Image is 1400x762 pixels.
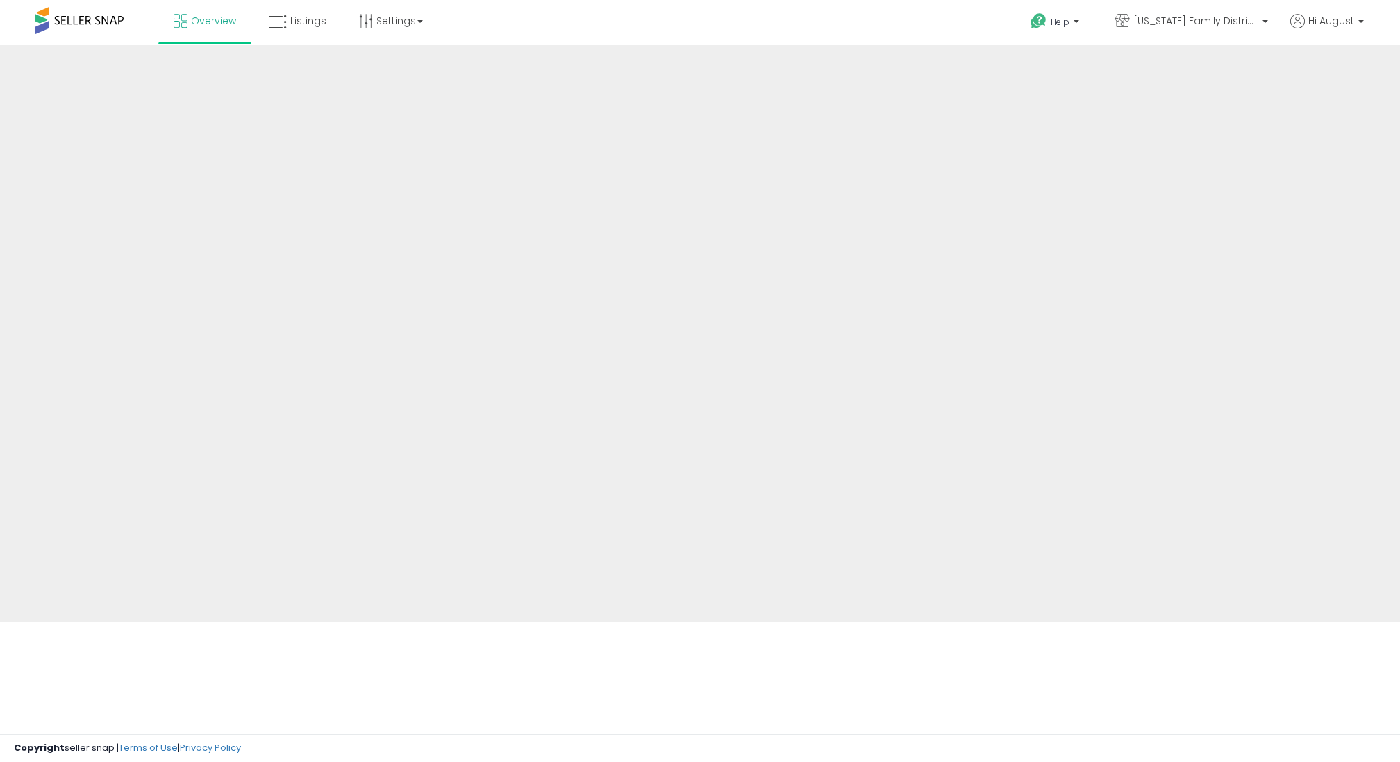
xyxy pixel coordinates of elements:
[191,14,236,28] span: Overview
[1290,14,1364,45] a: Hi August
[1308,14,1354,28] span: Hi August
[290,14,326,28] span: Listings
[1019,2,1093,45] a: Help
[1030,13,1047,30] i: Get Help
[1051,16,1069,28] span: Help
[1133,14,1258,28] span: [US_STATE] Family Distribution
